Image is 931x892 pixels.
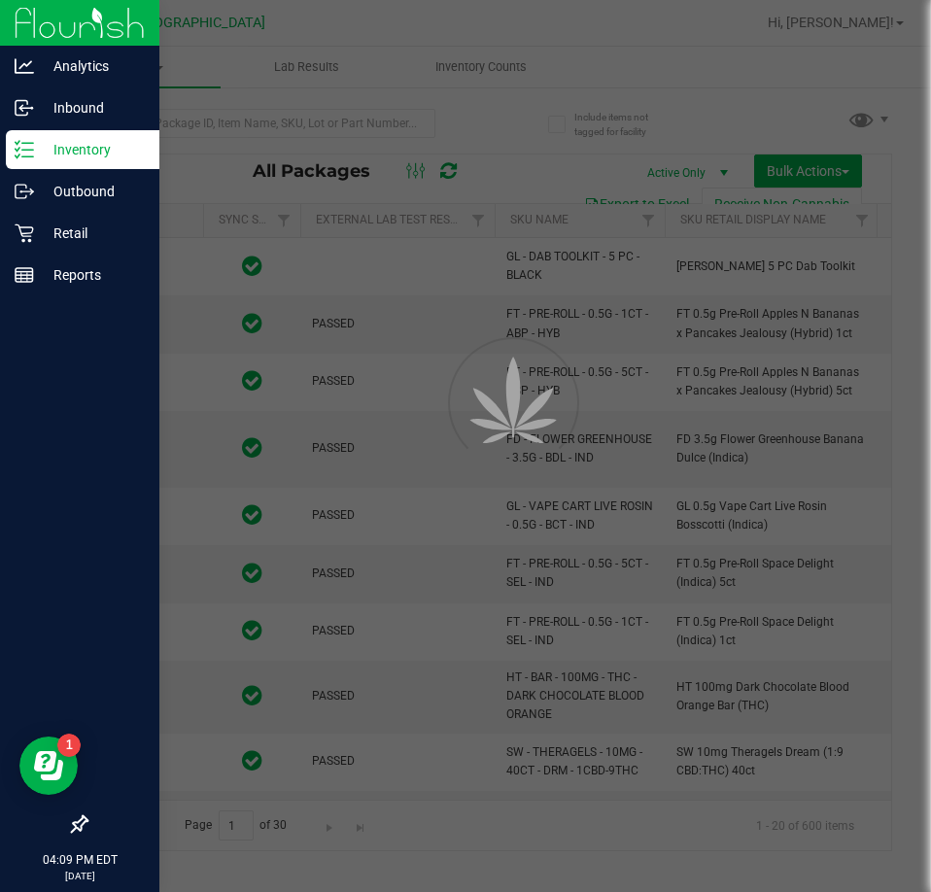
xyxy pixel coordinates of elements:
[57,734,81,757] iframe: Resource center unread badge
[9,851,151,869] p: 04:09 PM EDT
[15,140,34,159] inline-svg: Inventory
[34,180,151,203] p: Outbound
[34,96,151,120] p: Inbound
[34,263,151,287] p: Reports
[15,98,34,118] inline-svg: Inbound
[15,182,34,201] inline-svg: Outbound
[19,737,78,795] iframe: Resource center
[15,56,34,76] inline-svg: Analytics
[34,138,151,161] p: Inventory
[9,869,151,883] p: [DATE]
[15,265,34,285] inline-svg: Reports
[34,222,151,245] p: Retail
[15,223,34,243] inline-svg: Retail
[34,54,151,78] p: Analytics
